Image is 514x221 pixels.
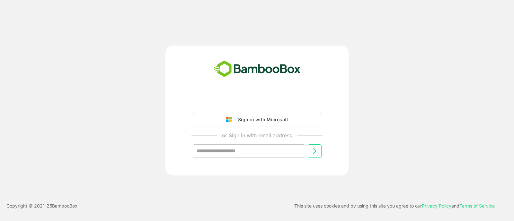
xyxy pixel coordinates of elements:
[226,117,235,123] img: google
[210,58,304,80] img: bamboobox
[422,203,451,208] a: Privacy Policy
[235,115,288,124] div: Sign in with Microsoft
[222,132,292,139] p: or Sign in with email address
[193,113,321,126] button: Sign in with Microsoft
[6,202,77,210] p: Copyright © 2021- 25 BambooBox
[459,203,495,208] a: Terms of Service
[294,202,495,210] p: This site uses cookies and by using this site you agree to our and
